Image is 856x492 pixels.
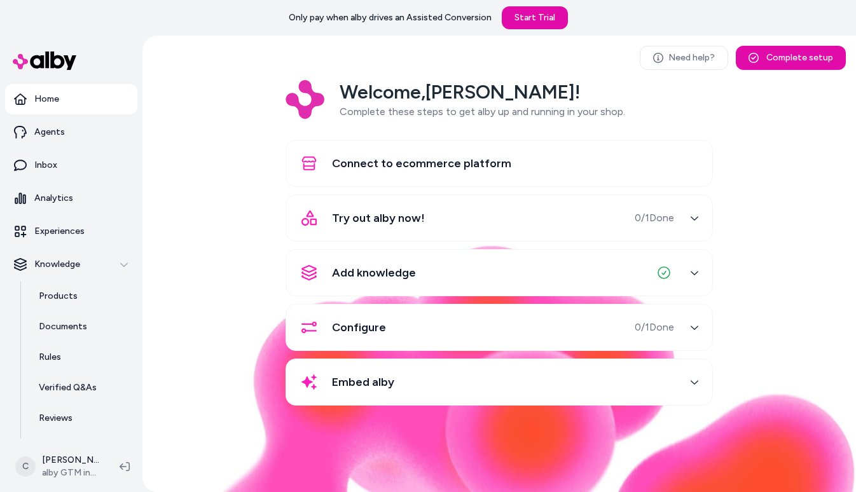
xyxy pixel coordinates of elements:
[26,281,137,311] a: Products
[39,320,87,333] p: Documents
[142,245,856,492] img: alby Bubble
[15,456,36,477] span: C
[294,312,705,343] button: Configure0/1Done
[289,11,492,24] p: Only pay when alby drives an Assisted Conversion
[42,467,99,479] span: alby GTM internal
[26,342,137,372] a: Rules
[39,381,97,394] p: Verified Q&As
[736,46,846,70] button: Complete setup
[39,412,72,425] p: Reviews
[26,311,137,342] a: Documents
[635,320,674,335] span: 0 / 1 Done
[34,93,59,106] p: Home
[26,372,137,403] a: Verified Q&As
[26,403,137,434] a: Reviews
[332,209,425,227] span: Try out alby now!
[8,446,109,487] button: C[PERSON_NAME]alby GTM internal
[34,192,73,205] p: Analytics
[286,80,324,119] img: Logo
[640,46,728,70] a: Need help?
[332,373,394,391] span: Embed alby
[635,210,674,226] span: 0 / 1 Done
[5,84,137,114] a: Home
[332,154,511,172] span: Connect to ecommerce platform
[332,264,416,282] span: Add knowledge
[34,225,85,238] p: Experiences
[502,6,568,29] a: Start Trial
[42,454,99,467] p: [PERSON_NAME]
[294,203,705,233] button: Try out alby now!0/1Done
[5,249,137,280] button: Knowledge
[332,318,386,336] span: Configure
[340,80,625,104] h2: Welcome, [PERSON_NAME] !
[34,159,57,172] p: Inbox
[34,126,65,139] p: Agents
[340,106,625,118] span: Complete these steps to get alby up and running in your shop.
[294,257,705,288] button: Add knowledge
[39,290,78,303] p: Products
[5,216,137,247] a: Experiences
[5,150,137,181] a: Inbox
[39,351,61,364] p: Rules
[5,117,137,147] a: Agents
[294,148,705,179] button: Connect to ecommerce platform
[5,183,137,214] a: Analytics
[294,367,705,397] button: Embed alby
[34,258,80,271] p: Knowledge
[13,51,76,70] img: alby Logo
